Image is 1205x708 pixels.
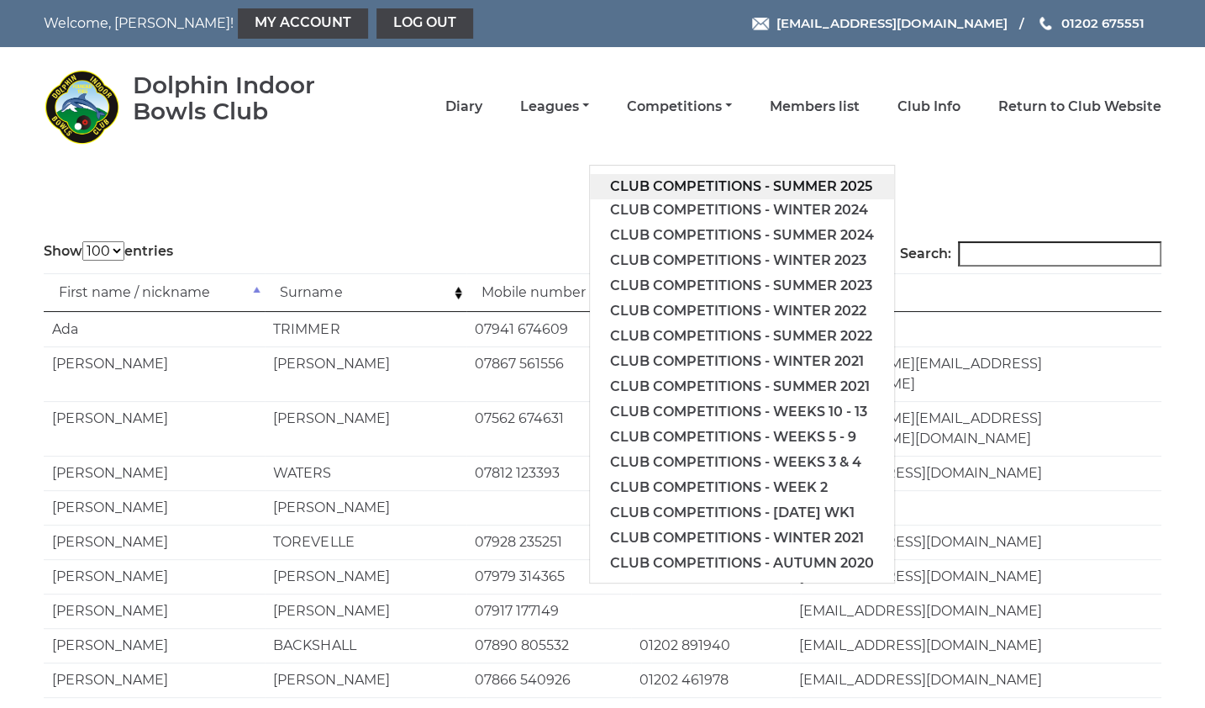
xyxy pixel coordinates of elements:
a: Club competitions - Winter 2021 [590,526,894,551]
td: 01202 891940 [631,628,791,663]
td: [PERSON_NAME] [265,401,466,456]
td: [PERSON_NAME] [265,663,466,697]
td: [EMAIL_ADDRESS][DOMAIN_NAME] [791,663,1161,697]
td: 07979 314365 [466,559,632,594]
td: [EMAIL_ADDRESS][DOMAIN_NAME] [791,594,1161,628]
td: TOREVELLE [265,525,466,559]
a: Diary [445,98,482,116]
td: 07941 674609 [466,312,632,346]
img: Email [752,18,769,30]
td: [EMAIL_ADDRESS][DOMAIN_NAME] [791,559,1161,594]
td: Mobile number [466,273,632,312]
td: Ada [44,312,265,346]
a: My Account [238,8,368,39]
a: Phone us 01202 675551 [1037,13,1144,33]
td: 01202 461978 [631,663,791,697]
td: [EMAIL_ADDRESS][DOMAIN_NAME] [791,525,1161,559]
a: Club competitions - Weeks 10 - 13 [590,399,894,425]
td: [PERSON_NAME] [44,346,265,401]
td: [PERSON_NAME] [265,346,466,401]
span: [EMAIL_ADDRESS][DOMAIN_NAME] [776,15,1008,31]
a: Club competitions - Autumn 2020 [590,551,894,576]
td: 07866 540926 [466,663,632,697]
td: 07917 177149 [466,594,632,628]
td: First name / nickname: activate to sort column descending [44,273,265,312]
a: Club competitions - [DATE] wk1 [590,500,894,526]
td: TRIMMER [265,312,466,346]
td: [PERSON_NAME] [44,490,265,525]
span: 01202 675551 [1061,15,1144,31]
a: Club competitions - Summer 2025 [590,174,894,199]
td: [PERSON_NAME] [44,525,265,559]
a: Club competitions - Weeks 5 - 9 [590,425,894,450]
label: Search: [900,241,1161,267]
td: [PERSON_NAME][EMAIL_ADDRESS][PERSON_NAME][DOMAIN_NAME] [791,401,1161,456]
td: 07812 123393 [466,456,632,490]
td: Email [791,273,1161,312]
a: Club competitions - Summer 2021 [590,374,894,399]
td: [PERSON_NAME] [44,594,265,628]
input: Search: [958,241,1161,267]
td: [EMAIL_ADDRESS][DOMAIN_NAME] [791,628,1161,663]
td: 07890 805532 [466,628,632,663]
a: Club competitions - Week 2 [590,475,894,500]
td: BACKSHALL [265,628,466,663]
a: Club competitions - Summer 2022 [590,324,894,349]
nav: Welcome, [PERSON_NAME]! [44,8,495,39]
td: 07867 561556 [466,346,632,401]
td: [PERSON_NAME][EMAIL_ADDRESS][DOMAIN_NAME] [791,346,1161,401]
a: Club competitions - Winter 2022 [590,299,894,324]
a: Leagues [520,98,589,116]
td: Surname: activate to sort column ascending [265,273,466,312]
ul: Competitions [589,165,895,584]
a: Email [EMAIL_ADDRESS][DOMAIN_NAME] [752,13,1008,33]
a: Club competitions - Summer 2023 [590,273,894,299]
td: [EMAIL_ADDRESS][DOMAIN_NAME] [791,456,1161,490]
a: Club competitions - Summer 2024 [590,223,894,248]
img: Phone us [1039,17,1051,30]
td: [PERSON_NAME] [265,559,466,594]
div: Dolphin Indoor Bowls Club [133,72,364,124]
td: 07562 674631 [466,401,632,456]
label: Show entries [44,241,173,262]
a: Club competitions - Weeks 3 & 4 [590,450,894,475]
td: WATERS [265,456,466,490]
img: Dolphin Indoor Bowls Club [44,69,119,145]
select: Showentries [82,241,124,261]
a: Return to Club Website [998,98,1161,116]
td: [PERSON_NAME] [265,594,466,628]
a: Competitions [627,98,732,116]
a: Club Info [897,98,960,116]
td: [PERSON_NAME] [265,490,466,525]
a: Club competitions - Winter 2023 [590,248,894,273]
a: Members list [770,98,860,116]
td: [PERSON_NAME] [44,663,265,697]
td: [PERSON_NAME] [44,559,265,594]
td: [PERSON_NAME] [44,628,265,663]
td: 07928 235251 [466,525,632,559]
a: Club competitions - Winter 2021 [590,349,894,374]
a: Club competitions - Winter 2024 [590,198,894,223]
a: Log out [376,8,473,39]
td: [PERSON_NAME] [44,456,265,490]
td: [PERSON_NAME] [44,401,265,456]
